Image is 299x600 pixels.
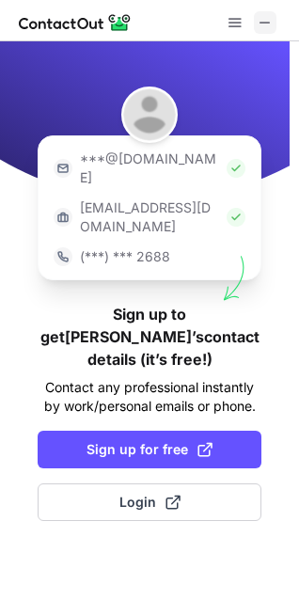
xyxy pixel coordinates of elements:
[38,378,261,416] p: Contact any professional instantly by work/personal emails or phone.
[54,159,72,178] img: https://contactout.com/extension/app/static/media/login-email-icon.f64bce713bb5cd1896fef81aa7b14a...
[121,87,178,143] img: Lisa Harris
[227,159,245,178] img: Check Icon
[54,247,72,266] img: https://contactout.com/extension/app/static/media/login-phone-icon.bacfcb865e29de816d437549d7f4cb...
[54,208,72,227] img: https://contactout.com/extension/app/static/media/login-work-icon.638a5007170bc45168077fde17b29a1...
[119,493,181,512] span: Login
[38,303,261,371] h1: Sign up to get [PERSON_NAME]’s contact details (it’s free!)
[80,150,219,187] p: ***@[DOMAIN_NAME]
[38,483,261,521] button: Login
[19,11,132,34] img: ContactOut v5.3.10
[87,440,212,459] span: Sign up for free
[227,208,245,227] img: Check Icon
[38,431,261,468] button: Sign up for free
[80,198,219,236] p: [EMAIL_ADDRESS][DOMAIN_NAME]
